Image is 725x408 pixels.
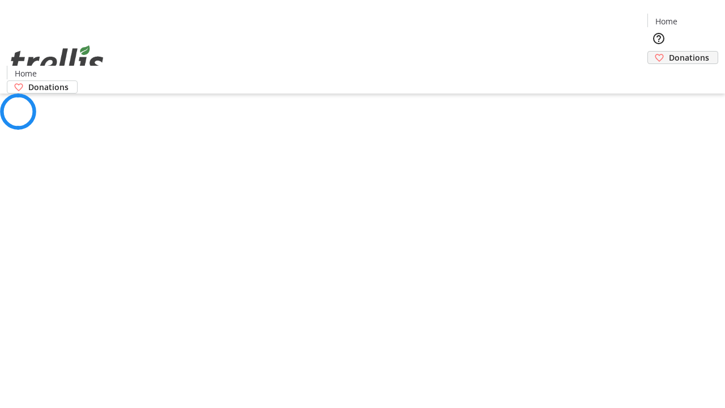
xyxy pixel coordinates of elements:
[648,15,684,27] a: Home
[28,81,69,93] span: Donations
[647,64,670,87] button: Cart
[647,51,718,64] a: Donations
[15,67,37,79] span: Home
[647,27,670,50] button: Help
[655,15,677,27] span: Home
[7,80,78,93] a: Donations
[669,52,709,63] span: Donations
[7,67,44,79] a: Home
[7,33,108,90] img: Orient E2E Organization Y5mjeEVrPU's Logo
